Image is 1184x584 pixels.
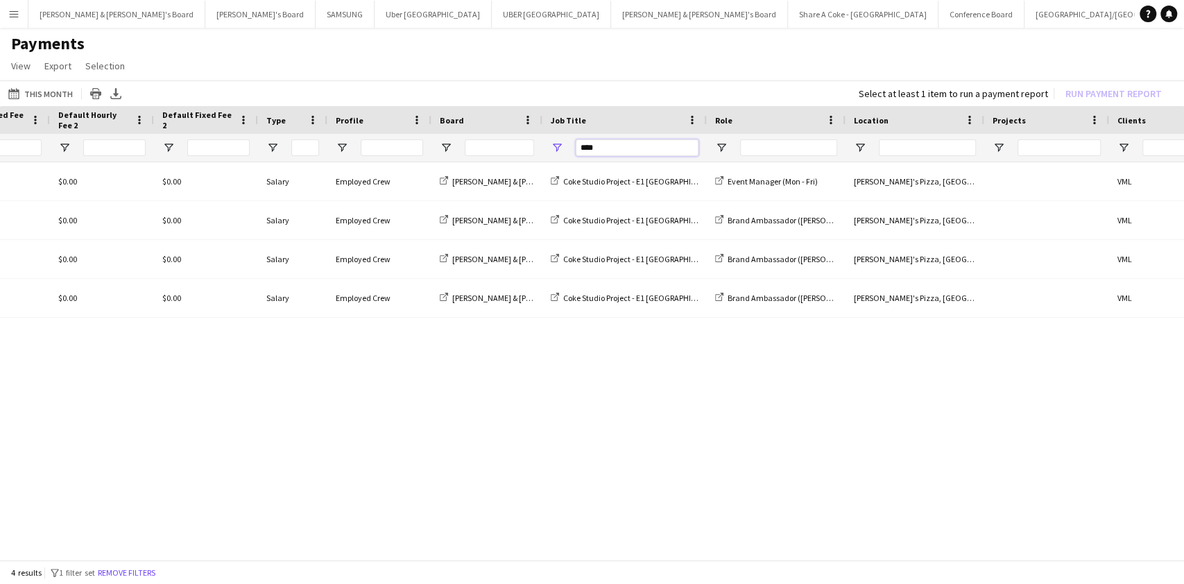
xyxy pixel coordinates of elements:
span: VML [1117,293,1132,303]
a: [PERSON_NAME] & [PERSON_NAME]'s Board [440,254,606,264]
div: $0.00 [154,201,258,239]
a: Coke Studio Project - E1 [GEOGRAPHIC_DATA] [551,176,722,187]
a: Brand Ambassador ([PERSON_NAME]) [715,215,862,225]
div: $0.00 [50,279,154,317]
button: Open Filter Menu [266,141,279,154]
span: Selection [85,60,125,72]
div: Employed Crew [327,279,431,317]
span: [PERSON_NAME] & [PERSON_NAME]'s Board [452,254,606,264]
input: Location Filter Input [879,139,976,156]
div: [PERSON_NAME]'s Pizza, [GEOGRAPHIC_DATA] [846,201,984,239]
span: Type [266,115,286,126]
div: Salary [258,279,327,317]
span: Default Fixed Fee 2 [162,110,233,130]
span: Export [44,60,71,72]
button: Open Filter Menu [1117,141,1130,154]
input: Role Filter Input [740,139,837,156]
span: Projects [993,115,1026,126]
input: Default Fixed Fee 2 Filter Input [187,139,250,156]
div: $0.00 [50,201,154,239]
button: [PERSON_NAME] & [PERSON_NAME]'s Board [28,1,205,28]
div: [PERSON_NAME]'s Pizza, [GEOGRAPHIC_DATA] [846,240,984,278]
span: Brand Ambassador ([PERSON_NAME]) [728,293,862,303]
input: Type Filter Input [291,139,319,156]
button: Open Filter Menu [162,141,175,154]
span: Clients [1117,115,1146,126]
span: Coke Studio Project - E1 [GEOGRAPHIC_DATA] [563,176,722,187]
div: Employed Crew [327,162,431,200]
button: UBER [GEOGRAPHIC_DATA] [492,1,611,28]
button: Uber [GEOGRAPHIC_DATA] [375,1,492,28]
div: [PERSON_NAME]'s Pizza, [GEOGRAPHIC_DATA] [846,162,984,200]
button: SAMSUNG [316,1,375,28]
span: VML [1117,254,1132,264]
button: Open Filter Menu [551,141,563,154]
button: Open Filter Menu [715,141,728,154]
div: $0.00 [154,240,258,278]
span: Coke Studio Project - E1 [GEOGRAPHIC_DATA] [563,254,722,264]
span: 1 filter set [59,567,95,578]
div: [PERSON_NAME]'s Pizza, [GEOGRAPHIC_DATA] [846,279,984,317]
input: Projects Filter Input [1018,139,1101,156]
span: VML [1117,176,1132,187]
span: View [11,60,31,72]
button: [PERSON_NAME] & [PERSON_NAME]'s Board [611,1,788,28]
div: Salary [258,201,327,239]
div: Salary [258,240,327,278]
span: Default Hourly Fee 2 [58,110,129,130]
a: Brand Ambassador ([PERSON_NAME]) [715,293,862,303]
a: Event Manager (Mon - Fri) [715,176,818,187]
span: Brand Ambassador ([PERSON_NAME]) [728,215,862,225]
span: Profile [336,115,363,126]
input: Job Title Filter Input [576,139,698,156]
span: VML [1117,215,1132,225]
input: Board Filter Input [465,139,534,156]
a: [PERSON_NAME] & [PERSON_NAME]'s Board [440,215,606,225]
div: $0.00 [50,240,154,278]
a: Coke Studio Project - E1 [GEOGRAPHIC_DATA] [551,293,722,303]
a: [PERSON_NAME] & [PERSON_NAME]'s Board [440,293,606,303]
div: $0.00 [154,279,258,317]
a: Coke Studio Project - E1 [GEOGRAPHIC_DATA] [551,215,722,225]
div: Salary [258,162,327,200]
button: Conference Board [938,1,1024,28]
div: $0.00 [154,162,258,200]
div: Select at least 1 item to run a payment report [859,87,1048,100]
span: Event Manager (Mon - Fri) [728,176,818,187]
button: [PERSON_NAME]'s Board [205,1,316,28]
div: Employed Crew [327,240,431,278]
button: Remove filters [95,565,158,581]
button: Open Filter Menu [58,141,71,154]
span: Coke Studio Project - E1 [GEOGRAPHIC_DATA] [563,293,722,303]
button: This Month [6,85,76,102]
span: Board [440,115,464,126]
span: Location [854,115,889,126]
button: Open Filter Menu [854,141,866,154]
button: Open Filter Menu [993,141,1005,154]
app-action-btn: Print [87,85,104,102]
span: [PERSON_NAME] & [PERSON_NAME]'s Board [452,176,606,187]
div: $0.00 [50,162,154,200]
span: Job Title [551,115,586,126]
a: View [6,57,36,75]
button: Open Filter Menu [440,141,452,154]
span: [PERSON_NAME] & [PERSON_NAME]'s Board [452,215,606,225]
span: Coke Studio Project - E1 [GEOGRAPHIC_DATA] [563,215,722,225]
div: Employed Crew [327,201,431,239]
a: Selection [80,57,130,75]
a: Brand Ambassador ([PERSON_NAME]) [715,254,862,264]
a: Coke Studio Project - E1 [GEOGRAPHIC_DATA] [551,254,722,264]
input: Profile Filter Input [361,139,423,156]
span: [PERSON_NAME] & [PERSON_NAME]'s Board [452,293,606,303]
a: Export [39,57,77,75]
a: [PERSON_NAME] & [PERSON_NAME]'s Board [440,176,606,187]
app-action-btn: Export XLSX [108,85,124,102]
input: Default Hourly Fee 2 Filter Input [83,139,146,156]
span: Role [715,115,732,126]
span: Brand Ambassador ([PERSON_NAME]) [728,254,862,264]
button: Open Filter Menu [336,141,348,154]
button: Share A Coke - [GEOGRAPHIC_DATA] [788,1,938,28]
